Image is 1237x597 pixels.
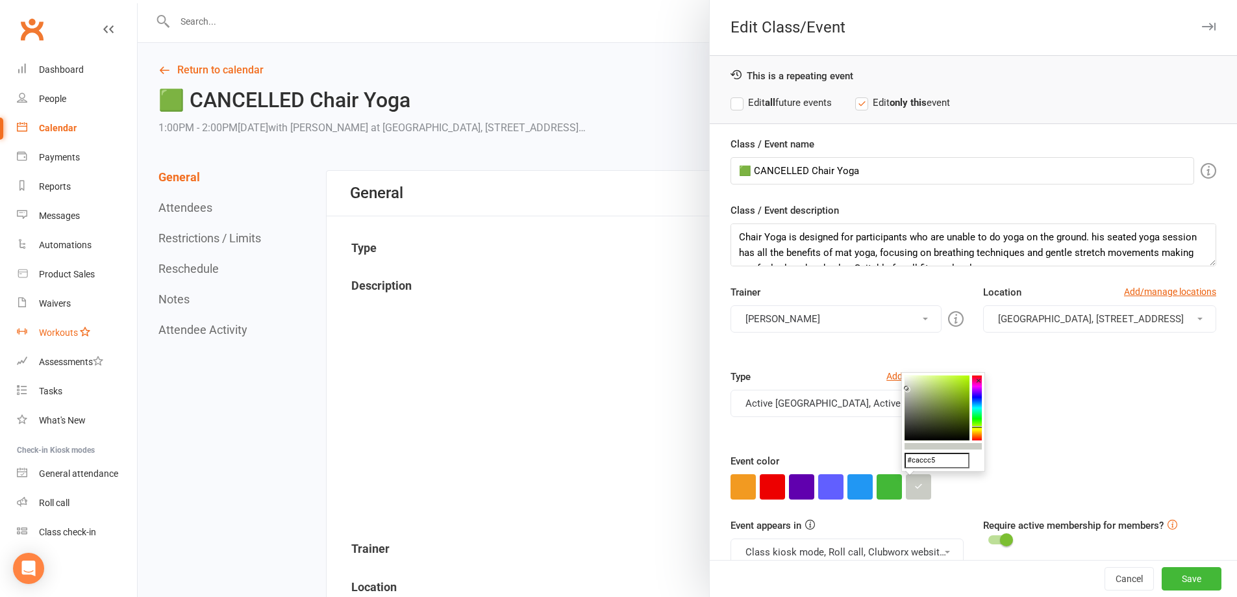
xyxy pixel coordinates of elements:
div: Open Intercom Messenger [13,553,44,584]
strong: all [765,97,775,108]
div: Dashboard [39,64,84,75]
a: Add/manage locations [1124,285,1216,299]
a: Product Sales [17,260,137,289]
a: General attendance kiosk mode [17,459,137,489]
button: × [972,372,985,389]
div: Assessments [39,357,103,367]
div: Workouts [39,327,78,338]
div: Class check-in [39,527,96,537]
a: Payments [17,143,137,172]
a: Assessments [17,348,137,377]
a: Messages [17,201,137,231]
button: Cancel [1105,567,1154,591]
a: Waivers [17,289,137,318]
div: This is a repeating event [731,69,1216,82]
div: Reports [39,181,71,192]
div: General attendance [39,468,118,479]
input: Enter event name [731,157,1194,184]
div: Edit Class/Event [710,18,1237,36]
a: Automations [17,231,137,260]
a: Workouts [17,318,137,348]
label: Require active membership for members? [983,520,1164,531]
label: Class / Event description [731,203,839,218]
div: Messages [39,210,80,221]
a: Clubworx [16,13,48,45]
a: What's New [17,406,137,435]
label: Edit future events [731,95,832,110]
div: What's New [39,415,86,426]
button: Class kiosk mode, Roll call, Clubworx website calendar and Mobile app [731,539,964,566]
button: [GEOGRAPHIC_DATA], [STREET_ADDRESS] [983,305,1216,333]
button: Save [1162,567,1221,591]
a: Add/manage types [886,369,964,383]
div: Roll call [39,498,69,508]
button: [PERSON_NAME] [731,305,942,333]
label: Event color [731,453,779,469]
strong: only this [890,97,927,108]
a: Tasks [17,377,137,406]
a: People [17,84,137,114]
a: Class kiosk mode [17,518,137,547]
label: Location [983,285,1021,300]
label: Class / Event name [731,136,814,152]
a: Reports [17,172,137,201]
span: [GEOGRAPHIC_DATA], [STREET_ADDRESS] [998,313,1184,325]
div: Automations [39,240,92,250]
a: Calendar [17,114,137,143]
a: Roll call [17,489,137,518]
div: Payments [39,152,80,162]
label: Type [731,369,751,385]
label: Trainer [731,285,760,300]
div: Tasks [39,386,62,396]
button: Active [GEOGRAPHIC_DATA], Active Low Impact [731,390,964,417]
a: Dashboard [17,55,137,84]
label: Edit event [855,95,950,110]
div: Calendar [39,123,77,133]
div: Product Sales [39,269,95,279]
div: Waivers [39,298,71,309]
div: People [39,94,66,104]
label: Event appears in [731,518,801,533]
